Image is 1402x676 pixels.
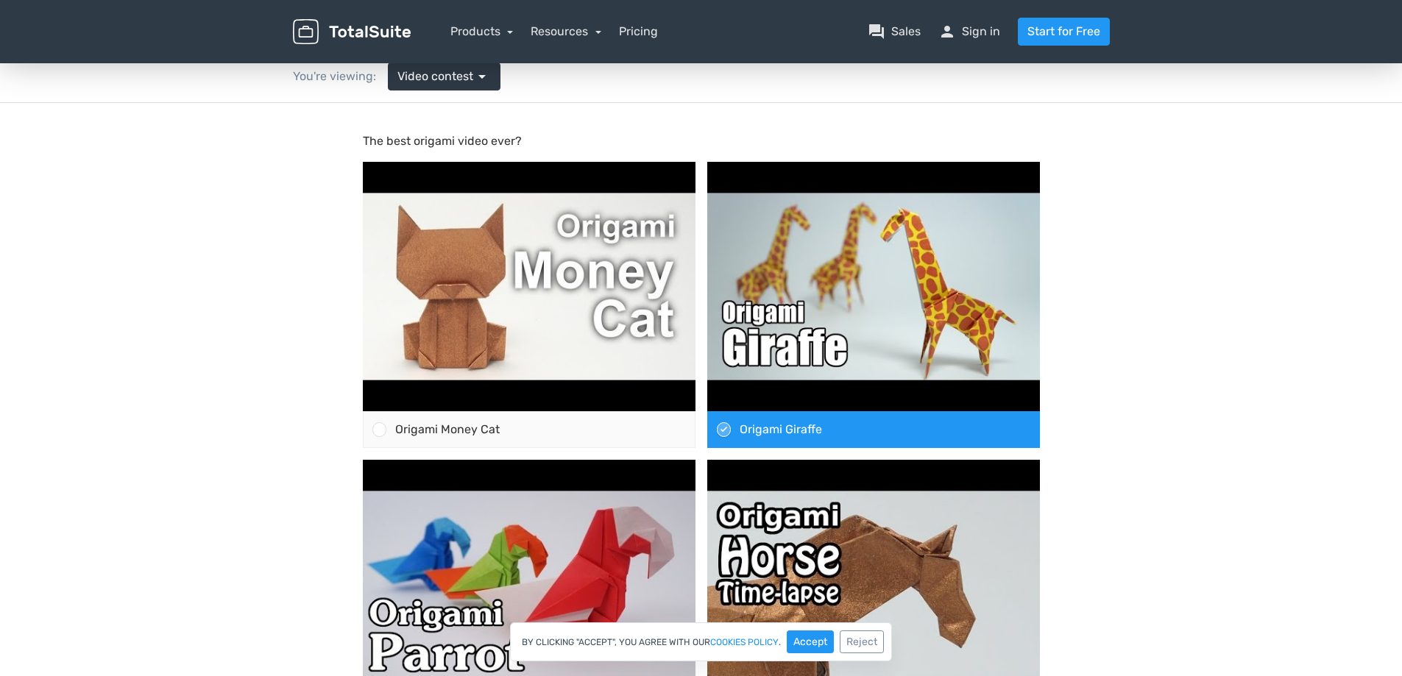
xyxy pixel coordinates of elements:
[868,23,921,40] a: question_answerSales
[740,617,817,631] span: Origami Horse
[397,68,473,85] span: Video contest
[395,617,475,631] span: Origami Parrot
[363,29,1040,47] p: The best origami video ever?
[840,630,884,653] button: Reject
[707,59,1040,308] img: hqdefault.jpg
[740,319,822,333] span: Origami Giraffe
[938,23,956,40] span: person
[450,24,514,38] a: Products
[388,63,500,90] a: Video contest arrow_drop_down
[363,59,695,308] img: hqdefault.jpg
[473,68,491,85] span: arrow_drop_down
[293,68,388,85] div: You're viewing:
[293,19,411,45] img: TotalSuite for WordPress
[510,622,892,661] div: By clicking "Accept", you agree with our .
[1018,18,1110,46] a: Start for Free
[707,357,1040,606] img: hqdefault.jpg
[619,23,658,40] a: Pricing
[787,630,834,653] button: Accept
[395,319,500,333] span: Origami Money Cat
[868,23,885,40] span: question_answer
[938,23,1000,40] a: personSign in
[710,638,779,647] a: cookies policy
[363,357,695,606] img: hqdefault.jpg
[531,24,601,38] a: Resources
